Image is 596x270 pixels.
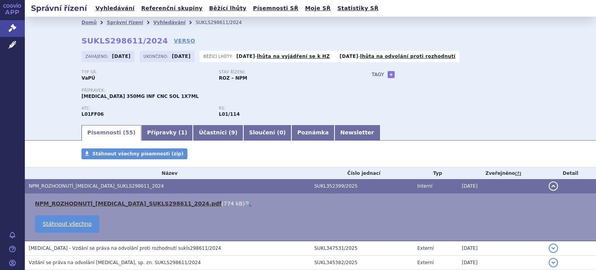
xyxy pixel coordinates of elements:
[310,256,414,270] td: SUKL345382/2025
[414,167,458,179] th: Typ
[545,167,596,179] th: Detail
[81,125,141,141] a: Písemnosti (55)
[458,256,545,270] td: [DATE]
[245,200,251,207] a: 🔍
[193,125,243,141] a: Účastníci (9)
[458,241,545,256] td: [DATE]
[81,70,211,75] p: Typ SŘ:
[35,200,222,207] a: NPM_ROZHODNUTÍ_[MEDICAL_DATA]_SUKLS298611_2024.pdf
[93,3,137,14] a: Vyhledávání
[81,111,104,117] strong: CEMIPLIMAB
[388,71,395,78] a: +
[310,179,414,193] td: SUKL352399/2025
[29,183,164,189] span: NPM_ROZHODNUTÍ_LIBTAYO_SUKLS298611_2024
[92,151,184,157] span: Stáhnout všechny písemnosti (zip)
[81,148,187,159] a: Stáhnout všechny písemnosti (zip)
[219,70,348,75] p: Stav řízení:
[340,53,456,59] p: -
[107,20,143,25] a: Správní řízení
[310,167,414,179] th: Číslo jednací
[153,20,185,25] a: Vyhledávání
[81,36,168,45] strong: SUKLS298611/2024
[112,54,131,59] strong: [DATE]
[35,200,588,207] li: ( )
[251,3,301,14] a: Písemnosti SŘ
[85,53,110,59] span: Zahájeno:
[81,106,211,111] p: ATC:
[139,3,205,14] a: Referenční skupiny
[310,241,414,256] td: SUKL347531/2025
[372,70,384,79] h3: Tagy
[236,54,255,59] strong: [DATE]
[35,215,99,233] a: Stáhnout všechno
[81,94,199,99] span: [MEDICAL_DATA] 350MG INF CNC SOL 1X7ML
[196,17,252,28] li: SUKLS298611/2024
[125,129,133,136] span: 55
[243,125,291,141] a: Sloučení (0)
[291,125,334,141] a: Poznámka
[223,200,243,207] span: 774 kB
[29,246,221,251] span: LIBTAYO - Vzdání se práva na odvolání proti rozhodnutí sukls298611/2024
[25,167,310,179] th: Název
[303,3,333,14] a: Moje SŘ
[418,183,433,189] span: Interní
[81,20,97,25] a: Domů
[418,246,434,251] span: Externí
[172,54,191,59] strong: [DATE]
[515,171,521,176] abbr: (?)
[219,111,240,117] strong: cemiplimab
[203,53,234,59] span: Běžící lhůty:
[257,54,330,59] a: lhůta na vyjádření se k HZ
[219,106,348,111] p: RS:
[219,75,247,81] strong: ROZ – NPM
[279,129,283,136] span: 0
[181,129,185,136] span: 1
[458,167,545,179] th: Zveřejněno
[549,181,558,191] button: detail
[174,37,195,45] a: VERSO
[29,260,201,265] span: Vzdání se práva na odvolání LIBTAYO, sp. zn. SUKLS298611/2024
[334,125,380,141] a: Newsletter
[458,179,545,193] td: [DATE]
[236,53,330,59] p: -
[207,3,249,14] a: Běžící lhůty
[335,3,381,14] a: Statistiky SŘ
[81,88,356,93] p: Přípravek:
[360,54,456,59] a: lhůta na odvolání proti rozhodnutí
[418,260,434,265] span: Externí
[81,75,95,81] strong: VaPÚ
[231,129,235,136] span: 9
[144,53,170,59] span: Ukončeno:
[340,54,358,59] strong: [DATE]
[141,125,193,141] a: Přípravky (1)
[549,244,558,253] button: detail
[25,3,93,14] h2: Správní řízení
[549,258,558,267] button: detail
